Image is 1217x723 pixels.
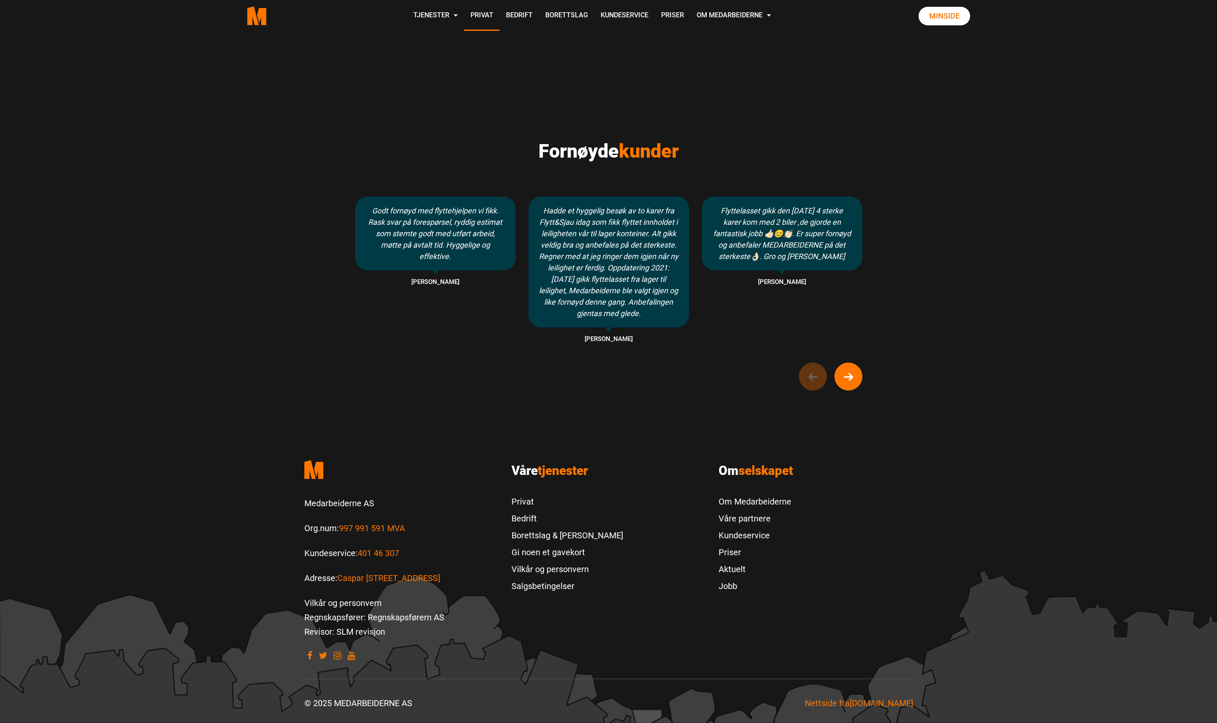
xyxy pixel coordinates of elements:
[511,493,623,510] a: Privat
[719,510,791,527] a: Våre partnere
[355,140,862,163] h2: Fornøyde
[304,627,385,637] a: Revisor: SLM revisjon
[713,677,794,696] button: Avslå
[304,521,499,535] p: Org.num:
[304,454,499,486] a: Medarbeiderne start
[594,1,655,31] a: Kundeservice
[423,624,681,634] p: Ønsker du å vite mer om informasjonskapslene vi bruker, les våre .
[337,573,440,583] a: Les mer om Caspar Storms vei 16, 0664 Oslo
[500,1,539,31] a: Bedrift
[511,544,623,561] a: Gi noen et gavekort
[355,277,516,288] span: [PERSON_NAME]
[511,561,623,578] a: Vilkår og personvern
[539,1,594,31] a: Borettslag
[619,140,679,162] span: kunder
[690,1,777,31] a: Om Medarbeiderne
[561,677,626,696] button: Innstillinger for informasjonskapsler
[347,651,355,659] a: Visit our youtube
[304,546,499,560] p: Kundeservice:
[593,624,680,634] a: vilkår for tjenester og personvern
[655,1,690,31] a: Priser
[511,527,623,544] a: Borettslag & [PERSON_NAME]
[339,523,405,533] a: Les mer om Org.num
[629,677,710,696] button: Godta
[304,496,499,510] p: Medarbeiderne AS
[304,612,444,622] a: Regnskapsfører: Regnskapsførern AS
[334,651,341,659] a: Visit our Instagram
[511,463,706,478] h3: Våre
[511,578,623,595] a: Salgsbetingelser
[719,561,791,578] a: Aktuelt
[528,196,689,327] div: Hadde et hyggelig besøk av to karer fra Flytt&Sjau idag som fikk flyttet innholdet i leiligheten ...
[464,1,500,31] a: Privat
[304,598,382,608] a: Vilkår og personvern
[919,7,970,25] a: Minside
[355,196,516,270] div: Godt fornøyd med flyttehjelpen vi fikk. Rask svar på forespørsel, ryddig estimat som stemte godt ...
[538,463,588,478] span: tjenester
[410,600,807,709] div: Cookie banner
[407,1,464,31] a: Tjenester
[319,651,327,659] a: Visit our Twitter
[423,640,793,671] p: Du kan bestemme selv hvilke informasjonskapsler du ønsker å avslå. Hvis du avslår alle, blir ikke...
[423,614,733,624] p: Medarbeiderne benytter informasjonskapsler/cookies 🍪 for å forbedre din opplevelse av nettstedet ...
[298,696,609,710] div: © 2025 MEDARBEIDERNE AS
[528,334,689,345] span: [PERSON_NAME]
[834,363,862,390] a: Next button of carousel
[307,651,312,659] a: Visit our Facebook
[738,463,793,478] span: selskapet
[719,493,791,510] a: Om Medarbeiderne
[719,544,791,561] a: Priser
[511,510,623,527] a: Bedrift
[304,571,499,585] p: Adresse:
[850,698,913,708] span: [DOMAIN_NAME]
[702,277,862,288] span: [PERSON_NAME]
[719,578,791,595] a: Jobb
[719,527,791,544] a: Kundeservice
[805,698,913,708] a: Nettside fra Mediasparx.com
[702,196,862,270] div: Flyttelasset gikk den [DATE] 4 sterke karer kom med 2 biler ,de gjorde en fantastisk jobb 👍🏻😊👏🏻. ...
[358,548,399,558] a: Call us to 401 46 307
[719,463,913,478] h3: Om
